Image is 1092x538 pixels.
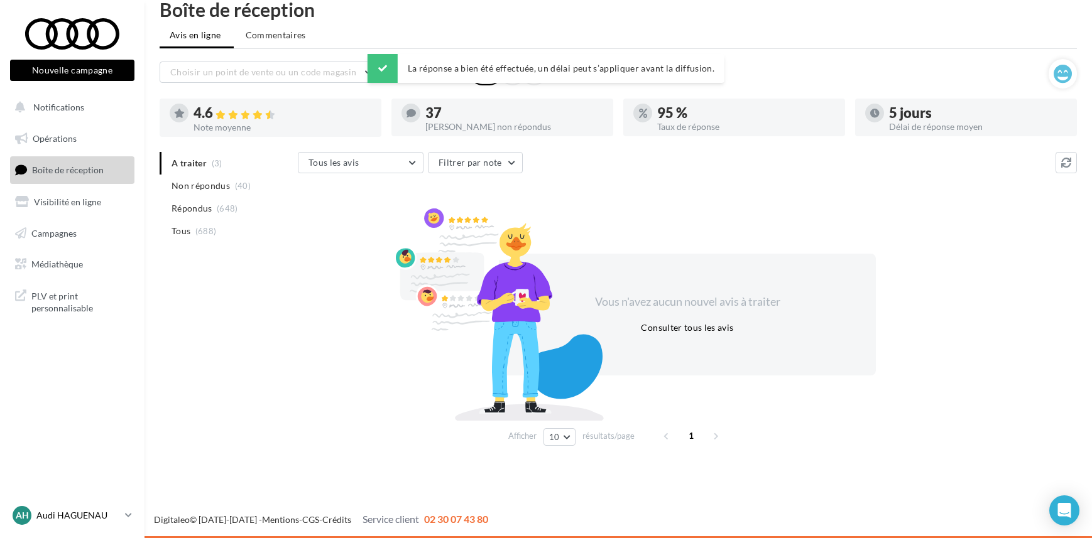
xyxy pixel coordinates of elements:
[217,203,238,213] span: (648)
[31,227,77,238] span: Campagnes
[8,251,137,277] a: Médiathèque
[298,152,423,173] button: Tous les avis
[32,164,104,175] span: Boîte de réception
[10,503,134,527] a: AH Audi HAGUENAU
[246,29,306,41] span: Commentaires
[172,180,230,192] span: Non répondus
[194,123,371,132] div: Note moyenne
[308,157,359,168] span: Tous les avis
[508,430,537,442] span: Afficher
[172,202,212,215] span: Répondus
[154,514,488,525] span: © [DATE]-[DATE] - - -
[425,106,603,120] div: 37
[33,133,77,144] span: Opérations
[8,220,137,247] a: Campagnes
[549,432,560,442] span: 10
[8,156,137,183] a: Boîte de réception
[582,430,635,442] span: résultats/page
[8,94,132,121] button: Notifications
[889,106,1067,120] div: 5 jours
[195,226,217,236] span: (688)
[34,196,101,207] span: Visibilité en ligne
[194,106,371,121] div: 4.6
[657,106,835,120] div: 95 %
[36,509,120,522] p: Audi HAGUENAU
[543,428,576,446] button: 10
[636,320,738,335] button: Consulter tous les avis
[579,294,795,310] div: Vous n'avez aucun nouvel avis à traiter
[681,426,701,446] span: 1
[172,225,190,237] span: Tous
[10,60,134,81] button: Nouvelle campagne
[8,126,137,152] a: Opérations
[8,282,137,320] a: PLV et print personnalisable
[889,122,1067,131] div: Délai de réponse moyen
[33,102,84,112] span: Notifications
[31,259,83,269] span: Médiathèque
[170,67,356,77] span: Choisir un point de vente ou un code magasin
[657,122,835,131] div: Taux de réponse
[302,514,319,525] a: CGS
[235,181,251,191] span: (40)
[368,54,724,83] div: La réponse a bien été effectuée, un délai peut s’appliquer avant la diffusion.
[262,514,299,525] a: Mentions
[160,62,379,83] button: Choisir un point de vente ou un code magasin
[424,513,488,525] span: 02 30 07 43 80
[363,513,419,525] span: Service client
[16,509,29,522] span: AH
[428,152,523,173] button: Filtrer par note
[154,514,190,525] a: Digitaleo
[31,288,129,315] span: PLV et print personnalisable
[8,189,137,215] a: Visibilité en ligne
[1049,495,1079,525] div: Open Intercom Messenger
[322,514,351,525] a: Crédits
[425,122,603,131] div: [PERSON_NAME] non répondus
